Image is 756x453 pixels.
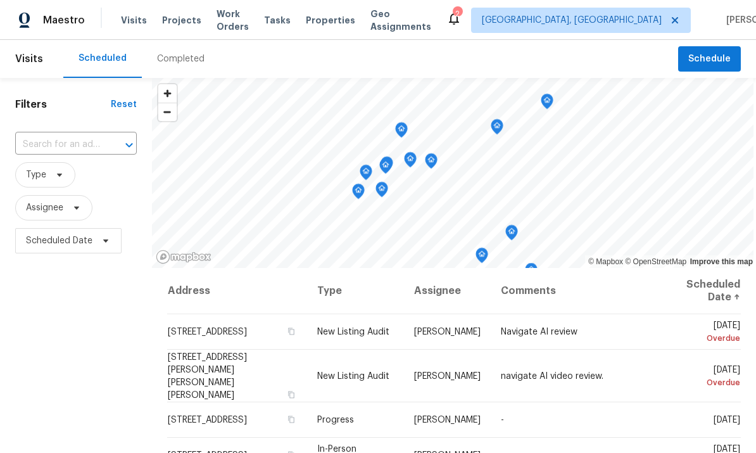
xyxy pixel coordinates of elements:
[352,184,365,203] div: Map marker
[121,14,147,27] span: Visits
[453,8,462,20] div: 2
[501,371,603,380] span: navigate AI video review.
[162,14,201,27] span: Projects
[286,414,297,425] button: Copy Address
[673,376,740,388] div: Overdue
[673,321,740,345] span: [DATE]
[505,225,518,245] div: Map marker
[15,98,111,111] h1: Filters
[317,328,389,336] span: New Listing Audit
[286,388,297,400] button: Copy Address
[15,135,101,155] input: Search for an address...
[414,371,481,380] span: [PERSON_NAME]
[26,201,63,214] span: Assignee
[414,416,481,424] span: [PERSON_NAME]
[167,268,307,314] th: Address
[541,94,553,113] div: Map marker
[414,328,481,336] span: [PERSON_NAME]
[79,52,127,65] div: Scheduled
[120,136,138,154] button: Open
[370,8,431,33] span: Geo Assignments
[491,268,663,314] th: Comments
[501,328,577,336] span: Navigate AI review
[360,165,372,184] div: Map marker
[158,103,177,121] button: Zoom out
[152,78,754,268] canvas: Map
[168,352,247,399] span: [STREET_ADDRESS][PERSON_NAME][PERSON_NAME][PERSON_NAME]
[690,257,753,266] a: Improve this map
[306,14,355,27] span: Properties
[404,152,417,172] div: Map marker
[26,234,92,247] span: Scheduled Date
[588,257,623,266] a: Mapbox
[286,326,297,337] button: Copy Address
[525,263,538,283] div: Map marker
[168,328,247,336] span: [STREET_ADDRESS]
[379,158,392,178] div: Map marker
[688,51,731,67] span: Schedule
[673,365,740,388] span: [DATE]
[317,371,389,380] span: New Listing Audit
[395,122,408,142] div: Map marker
[482,14,662,27] span: [GEOGRAPHIC_DATA], [GEOGRAPHIC_DATA]
[217,8,249,33] span: Work Orders
[663,268,741,314] th: Scheduled Date ↑
[678,46,741,72] button: Schedule
[317,416,354,424] span: Progress
[673,332,740,345] div: Overdue
[714,416,740,424] span: [DATE]
[111,98,137,111] div: Reset
[375,182,388,201] div: Map marker
[168,416,247,424] span: [STREET_ADDRESS]
[491,119,503,139] div: Map marker
[264,16,291,25] span: Tasks
[381,156,393,176] div: Map marker
[15,45,43,73] span: Visits
[404,268,491,314] th: Assignee
[43,14,85,27] span: Maestro
[501,416,504,424] span: -
[157,53,205,65] div: Completed
[158,84,177,103] button: Zoom in
[476,248,488,267] div: Map marker
[625,257,686,266] a: OpenStreetMap
[26,169,46,181] span: Type
[156,250,211,264] a: Mapbox homepage
[307,268,405,314] th: Type
[425,153,438,173] div: Map marker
